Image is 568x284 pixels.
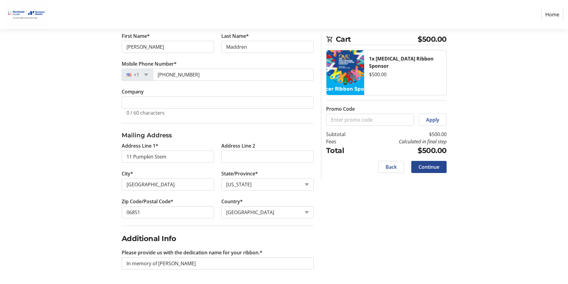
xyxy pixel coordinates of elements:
[122,151,214,163] input: Address
[221,32,249,40] label: Last Name*
[326,138,361,145] td: Fees
[361,145,447,156] td: $500.00
[419,114,447,126] button: Apply
[122,233,314,244] h2: Additional Info
[221,142,255,149] label: Address Line 2
[426,116,439,123] span: Apply
[411,161,447,173] button: Continue
[336,34,418,45] span: Cart
[122,88,144,95] label: Company
[326,145,361,156] td: Total
[326,50,364,95] img: Cancer Ribbon Sponsor
[221,170,258,177] label: State/Province*
[386,163,397,171] span: Back
[122,60,177,67] label: Mobile Phone Number*
[153,69,314,81] input: (201) 555-0123
[326,105,355,113] label: Promo Code
[361,131,447,138] td: $500.00
[419,163,439,171] span: Continue
[122,249,262,256] label: Please provide us with the dedication name for your ribbon.*
[541,9,563,20] a: Home
[122,198,173,205] label: Zip Code/Postal Code*
[369,55,434,69] strong: 1x [MEDICAL_DATA] Ribbon Sponsor
[122,178,214,191] input: City
[378,161,404,173] button: Back
[361,138,447,145] td: Calculated in final step
[122,32,150,40] label: First Name*
[369,71,441,78] div: $500.00
[127,109,165,116] tr-character-limit: 0 / 60 characters
[5,2,48,27] img: Nuvance Health's Logo
[122,142,158,149] label: Address Line 1*
[418,34,447,45] span: $500.00
[122,170,133,177] label: City*
[326,114,414,126] input: Enter promo code
[122,131,314,140] h3: Mailing Address
[122,206,214,218] input: Zip or Postal Code
[326,131,361,138] td: Subtotal
[221,198,243,205] label: Country*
